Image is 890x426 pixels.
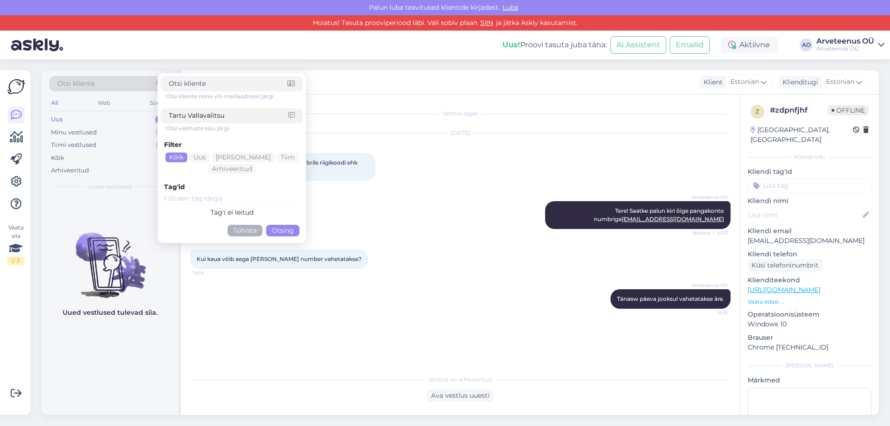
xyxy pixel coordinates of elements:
[51,153,64,163] div: Kõik
[748,259,822,272] div: Küsi telefoninumbrit
[828,105,869,115] span: Offline
[748,319,871,329] p: Windows 10
[748,196,871,206] p: Kliendi nimi
[7,223,24,265] div: Vaata siia
[816,45,874,52] div: Arveteenus OÜ
[7,257,24,265] div: 1 / 3
[166,92,303,101] div: Otsi kliente nime või meiliaadressi järgi
[748,249,871,259] p: Kliendi telefon
[164,194,299,204] input: Filtreeri tag'idega
[155,128,169,137] div: 0
[756,108,759,115] span: z
[89,183,132,191] span: Uued vestlused
[617,295,724,302] span: Tänasw päeva jooksul vahetatakse ära.
[748,236,871,246] p: [EMAIL_ADDRESS][DOMAIN_NAME]
[748,298,871,306] p: Vaata edasi ...
[190,109,731,118] div: Vestlus algas
[57,79,95,89] span: Otsi kliente
[748,362,871,370] div: [PERSON_NAME]
[816,38,874,45] div: Arveteenus OÜ
[63,308,158,318] p: Uued vestlused tulevad siia.
[800,38,813,51] div: AO
[165,153,187,162] div: Kõik
[51,140,96,150] div: Tiimi vestlused
[477,19,496,27] a: SIIN
[169,79,287,89] input: Otsi kliente
[155,115,169,124] div: 0
[748,275,871,285] p: Klienditeekond
[731,77,759,87] span: Estonian
[164,140,299,150] div: Filter
[816,38,884,52] a: Arveteenus OÜArveteenus OÜ
[826,77,854,87] span: Estonian
[721,37,777,53] div: Aktiivne
[670,36,710,54] button: Emailid
[51,166,89,175] div: Arhiveeritud
[193,269,228,276] span: 14:14
[7,78,25,95] img: Askly Logo
[748,167,871,177] p: Kliendi tag'id
[748,153,871,161] div: Kliendi info
[197,255,362,262] span: Kui kaua võib aega [PERSON_NAME] number vahetatakse?
[748,178,871,192] input: Lisa tag
[693,229,728,236] span: Nähtud ✓ 14:13
[427,389,493,402] div: Ava vestlus uuesti
[169,111,288,121] input: Otsi vestlustes
[748,343,871,352] p: Chrome [TECHNICAL_ID]
[96,97,112,109] div: Web
[51,115,63,124] div: Uus
[166,124,303,133] div: Otsi vestluste sisu järgi
[779,77,818,87] div: Klienditugi
[748,226,871,236] p: Kliendi email
[750,125,853,145] div: [GEOGRAPHIC_DATA], [GEOGRAPHIC_DATA]
[748,375,871,385] p: Märkmed
[692,282,728,289] span: Arveteenus OÜ
[190,129,731,137] div: [DATE]
[429,375,492,384] span: Vestlus on arhiveeritud
[502,39,607,51] div: Proovi tasuta juba täna:
[502,40,520,49] b: Uus!
[748,210,861,220] input: Lisa nimi
[164,182,299,192] div: Tag'id
[49,97,60,109] div: All
[610,36,666,54] button: AI Assistent
[748,286,820,294] a: [URL][DOMAIN_NAME]
[594,207,725,223] span: Tere! Saatke palun kiri õige pangakonto numbriga
[42,216,178,299] img: No chats
[770,105,828,116] div: # zdpnfjhf
[155,140,169,150] div: 0
[148,97,171,109] div: Socials
[500,3,521,12] span: Luba
[748,333,871,343] p: Brauser
[693,309,728,316] span: 14:15
[692,194,728,201] span: Arveteenus OÜ
[748,310,871,319] p: Operatsioonisüsteem
[51,128,97,137] div: Minu vestlused
[700,77,723,87] div: Klient
[622,216,724,223] a: [EMAIL_ADDRESS][DOMAIN_NAME]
